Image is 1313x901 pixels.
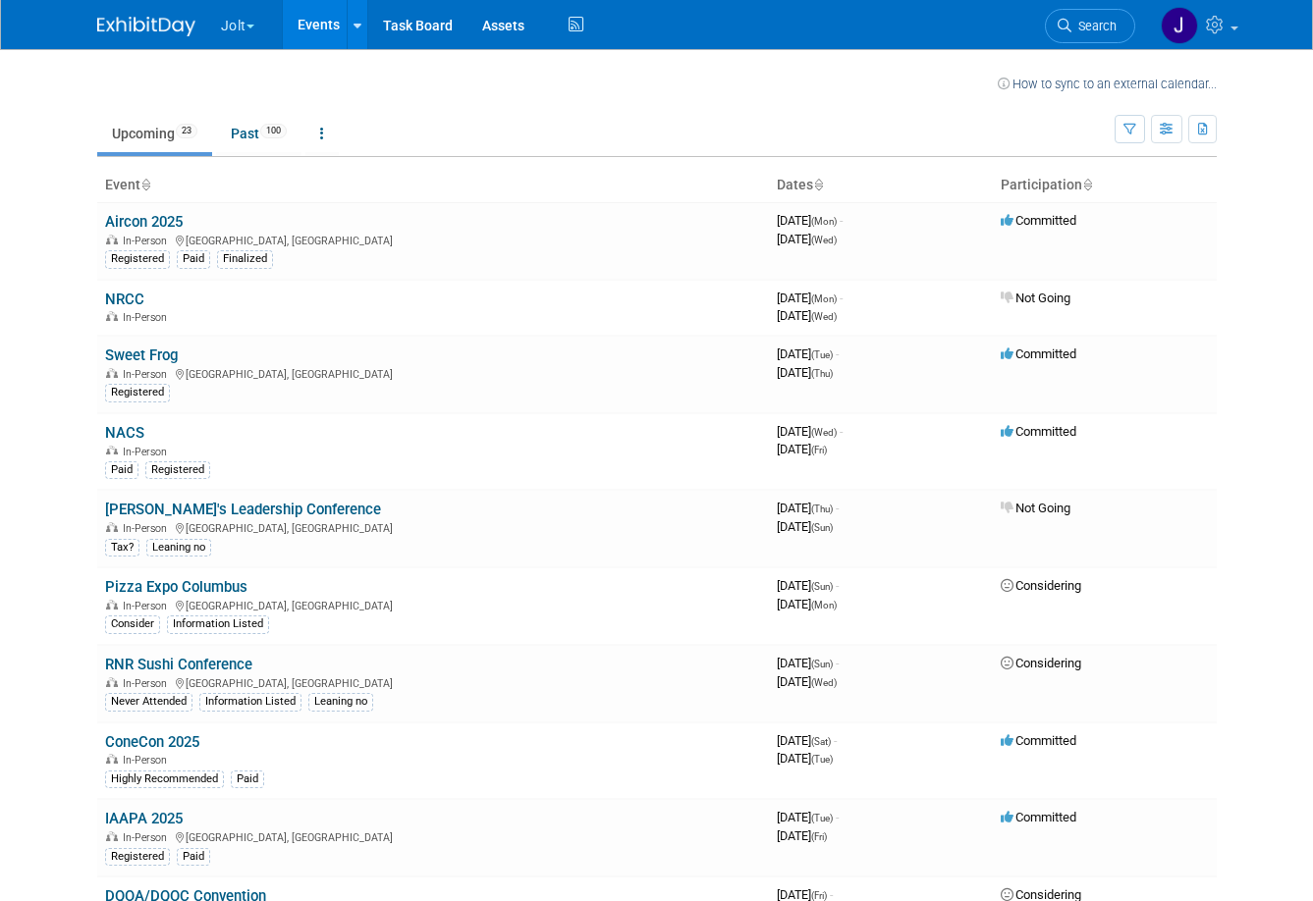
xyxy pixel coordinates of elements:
img: In-Person Event [106,446,118,455]
span: [DATE] [777,365,833,380]
a: Past100 [216,115,301,152]
span: (Tue) [811,813,833,823]
span: (Mon) [811,293,837,304]
span: 23 [176,124,197,138]
span: (Thu) [811,368,833,379]
span: (Sun) [811,581,833,592]
div: Registered [105,384,170,401]
div: [GEOGRAPHIC_DATA], [GEOGRAPHIC_DATA] [105,828,761,844]
span: [DATE] [777,810,839,824]
a: Sort by Participation Type [1082,177,1092,192]
span: (Wed) [811,677,837,688]
span: [DATE] [777,501,839,515]
a: NACS [105,424,144,442]
a: ConeCon 2025 [105,733,199,751]
span: 100 [260,124,287,138]
div: Tax? [105,539,139,556]
span: Committed [1001,733,1076,748]
span: [DATE] [777,442,827,456]
img: In-Person Event [106,754,118,764]
a: How to sync to an external calendar... [998,77,1217,91]
span: Committed [1001,213,1076,228]
div: Paid [105,461,138,479]
span: (Sun) [811,659,833,669]
span: Committed [1001,810,1076,824]
span: [DATE] [777,519,833,534]
span: - [836,501,839,515]
div: [GEOGRAPHIC_DATA], [GEOGRAPHIC_DATA] [105,232,761,247]
span: Committed [1001,424,1076,439]
span: Committed [1001,346,1076,361]
a: Pizza Expo Columbus [105,578,247,596]
div: Registered [145,461,210,479]
a: Sort by Start Date [813,177,823,192]
th: Event [97,169,769,202]
span: In-Person [123,522,173,535]
span: [DATE] [777,232,837,246]
div: Finalized [217,250,273,268]
img: Jeshua Anderson [1161,7,1198,44]
div: Never Attended [105,693,192,711]
span: [DATE] [777,751,833,766]
span: (Tue) [811,754,833,765]
span: [DATE] [777,424,843,439]
a: NRCC [105,291,144,308]
a: RNR Sushi Conference [105,656,252,673]
div: Consider [105,615,160,633]
span: - [834,733,837,748]
img: In-Person Event [106,677,118,687]
img: In-Person Event [106,235,118,244]
a: Sweet Frog [105,346,178,364]
span: [DATE] [777,346,839,361]
a: Sort by Event Name [140,177,150,192]
span: [DATE] [777,308,837,323]
span: (Wed) [811,311,837,322]
div: Paid [231,770,264,788]
a: Upcoming23 [97,115,212,152]
span: - [836,656,839,670]
div: Information Listed [199,693,301,711]
span: In-Person [123,311,173,324]
span: (Wed) [811,427,837,438]
img: In-Person Event [106,600,118,609]
img: In-Person Event [106,522,118,532]
span: (Fri) [811,445,827,455]
a: Search [1045,9,1135,43]
span: [DATE] [777,578,839,593]
img: In-Person Event [106,368,118,378]
span: - [840,424,843,439]
span: [DATE] [777,733,837,748]
span: In-Person [123,600,173,612]
th: Participation [993,169,1217,202]
img: ExhibitDay [97,17,195,36]
span: [DATE] [777,656,839,670]
span: In-Person [123,677,173,690]
span: (Mon) [811,216,837,227]
div: [GEOGRAPHIC_DATA], [GEOGRAPHIC_DATA] [105,365,761,381]
div: Registered [105,848,170,866]
span: - [836,346,839,361]
span: In-Person [123,446,173,458]
span: Considering [1001,578,1081,593]
span: [DATE] [777,597,837,611]
img: In-Person Event [106,831,118,841]
span: Considering [1001,656,1081,670]
span: [DATE] [777,291,843,305]
div: Registered [105,250,170,268]
span: Search [1071,19,1117,33]
a: [PERSON_NAME]'s Leadership Conference [105,501,381,518]
img: In-Person Event [106,311,118,321]
span: In-Person [123,235,173,247]
span: - [836,578,839,593]
span: (Fri) [811,831,827,842]
span: - [840,213,843,228]
span: (Wed) [811,235,837,245]
span: In-Person [123,368,173,381]
div: Leaning no [308,693,373,711]
span: (Tue) [811,349,833,360]
span: Not Going [1001,291,1070,305]
span: (Sun) [811,522,833,533]
span: [DATE] [777,213,843,228]
div: [GEOGRAPHIC_DATA], [GEOGRAPHIC_DATA] [105,597,761,612]
span: - [836,810,839,824]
